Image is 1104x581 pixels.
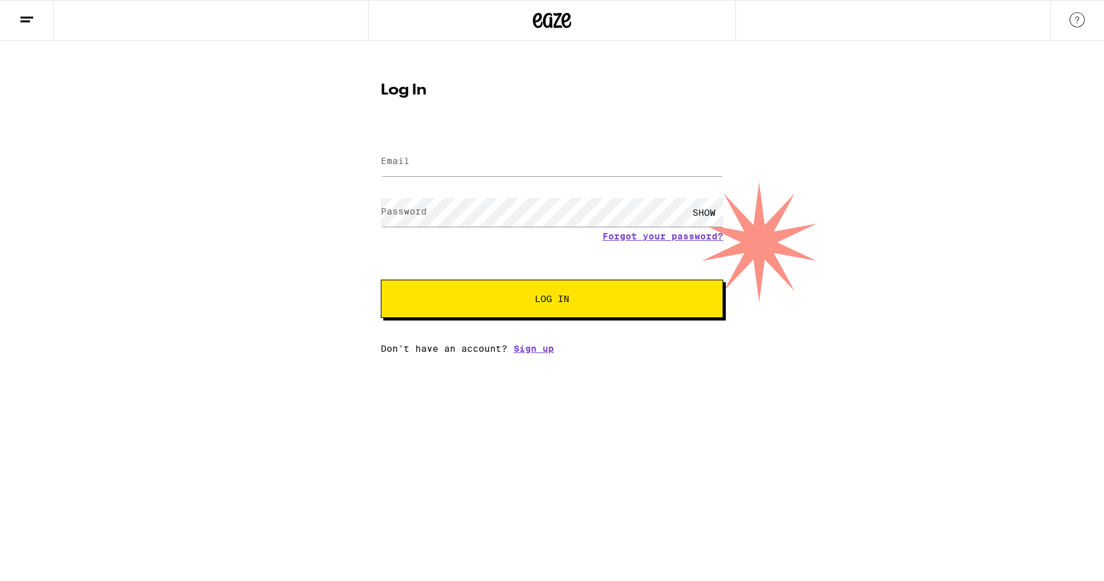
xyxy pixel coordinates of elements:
[381,147,723,176] input: Email
[381,83,723,98] h1: Log In
[381,206,427,216] label: Password
[381,280,723,318] button: Log In
[535,294,569,303] span: Log In
[381,156,410,166] label: Email
[685,198,723,227] div: SHOW
[514,343,554,354] a: Sign up
[602,231,723,241] a: Forgot your password?
[381,343,723,354] div: Don't have an account?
